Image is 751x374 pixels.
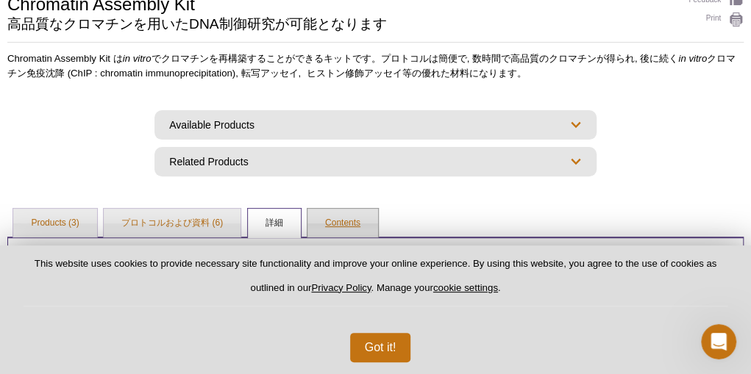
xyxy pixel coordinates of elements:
button: Got it! [350,333,411,362]
i: in vitro [123,53,152,64]
p: Chromatin Assembly Kit は でクロマチンを再構築することができるキットです。プロトコルは簡便で, 数時間で高品質のクロマチンが得られ, 後に続く クロマチン免疫沈降 (Ch... [7,51,744,81]
iframe: Intercom live chat [701,324,736,359]
a: Contents [307,209,378,238]
a: プロトコルおよび資料 (6) [104,209,241,238]
p: This website uses cookies to provide necessary site functionality and improve your online experie... [24,257,727,306]
h2: 高品質なクロマチンを用いたDNA制御研究が可能となります [7,18,674,31]
button: cookie settings [433,282,498,293]
a: Print [688,12,744,28]
a: 詳細 [248,209,301,238]
a: Privacy Policy [311,282,371,293]
a: Products (3) [13,209,96,238]
i: in vitro [678,53,707,64]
